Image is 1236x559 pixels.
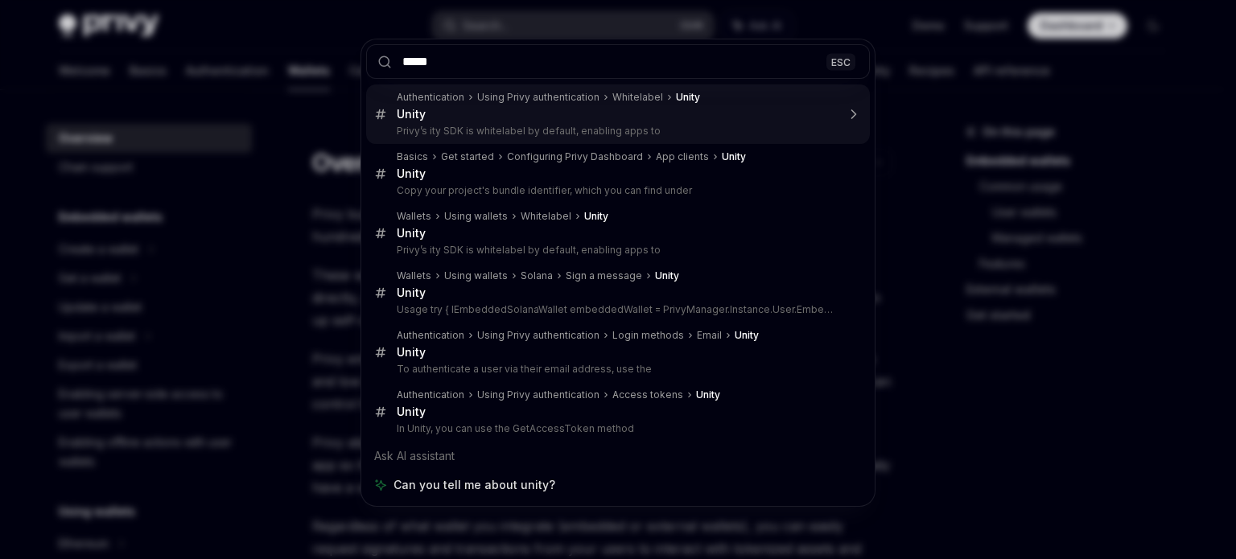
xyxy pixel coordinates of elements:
[397,184,836,197] p: Copy your project's bundle identifier, which you can find under
[397,422,836,435] p: In Unity, you can use the GetAccessToken method
[397,210,431,223] div: Wallets
[697,329,722,342] div: Email
[722,150,746,162] b: Unity
[521,210,571,223] div: Whitelabel
[656,150,709,163] div: App clients
[444,269,508,282] div: Using wallets
[477,388,599,401] div: Using Privy authentication
[441,150,494,163] div: Get started
[397,244,836,257] p: Privy’s ity SDK is whitelabel by default, enabling apps to
[397,226,426,240] b: Unity
[584,210,608,222] b: Unity
[397,91,464,104] div: Authentication
[397,345,426,359] b: Unity
[735,329,759,341] b: Unity
[397,269,431,282] div: Wallets
[477,91,599,104] div: Using Privy authentication
[393,477,555,493] span: Can you tell me about unity?
[696,388,720,401] b: Unity
[521,269,553,282] div: Solana
[612,329,684,342] div: Login methods
[507,150,643,163] div: Configuring Privy Dashboard
[477,329,599,342] div: Using Privy authentication
[612,388,683,401] div: Access tokens
[397,388,464,401] div: Authentication
[397,107,426,121] b: Unity
[397,363,836,376] p: To authenticate a user via their email address, use the
[366,442,870,471] div: Ask AI assistant
[676,91,700,103] b: Unity
[397,303,836,316] p: Usage try { IEmbeddedSolanaWallet embeddedWallet = PrivyManager.Instance.User.EmbeddedSolanaWal
[397,405,426,418] b: Unity
[655,269,679,282] b: Unity
[397,329,464,342] div: Authentication
[397,150,428,163] div: Basics
[397,125,836,138] p: Privy’s ity SDK is whitelabel by default, enabling apps to
[397,166,426,180] b: Unity
[444,210,508,223] div: Using wallets
[612,91,663,104] div: Whitelabel
[397,286,426,299] b: Unity
[566,269,642,282] div: Sign a message
[826,53,855,70] div: ESC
